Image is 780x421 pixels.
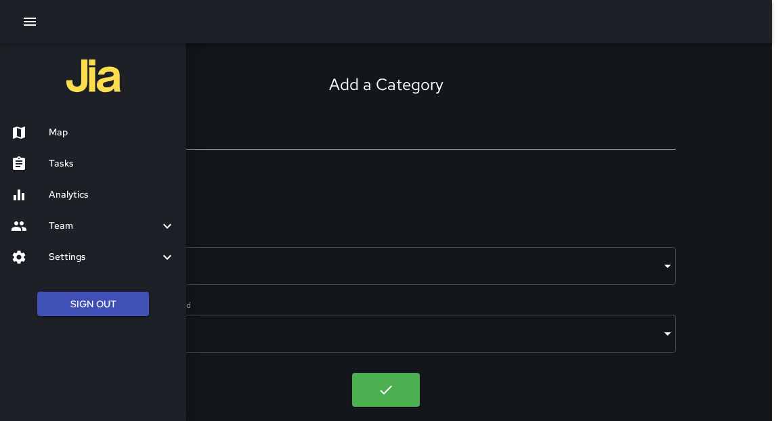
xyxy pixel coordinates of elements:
[49,187,175,202] h6: Analytics
[49,125,175,140] h6: Map
[37,292,149,317] button: Sign Out
[49,156,175,171] h6: Tasks
[49,219,159,234] h6: Team
[66,49,121,103] img: jia-logo
[49,250,159,265] h6: Settings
